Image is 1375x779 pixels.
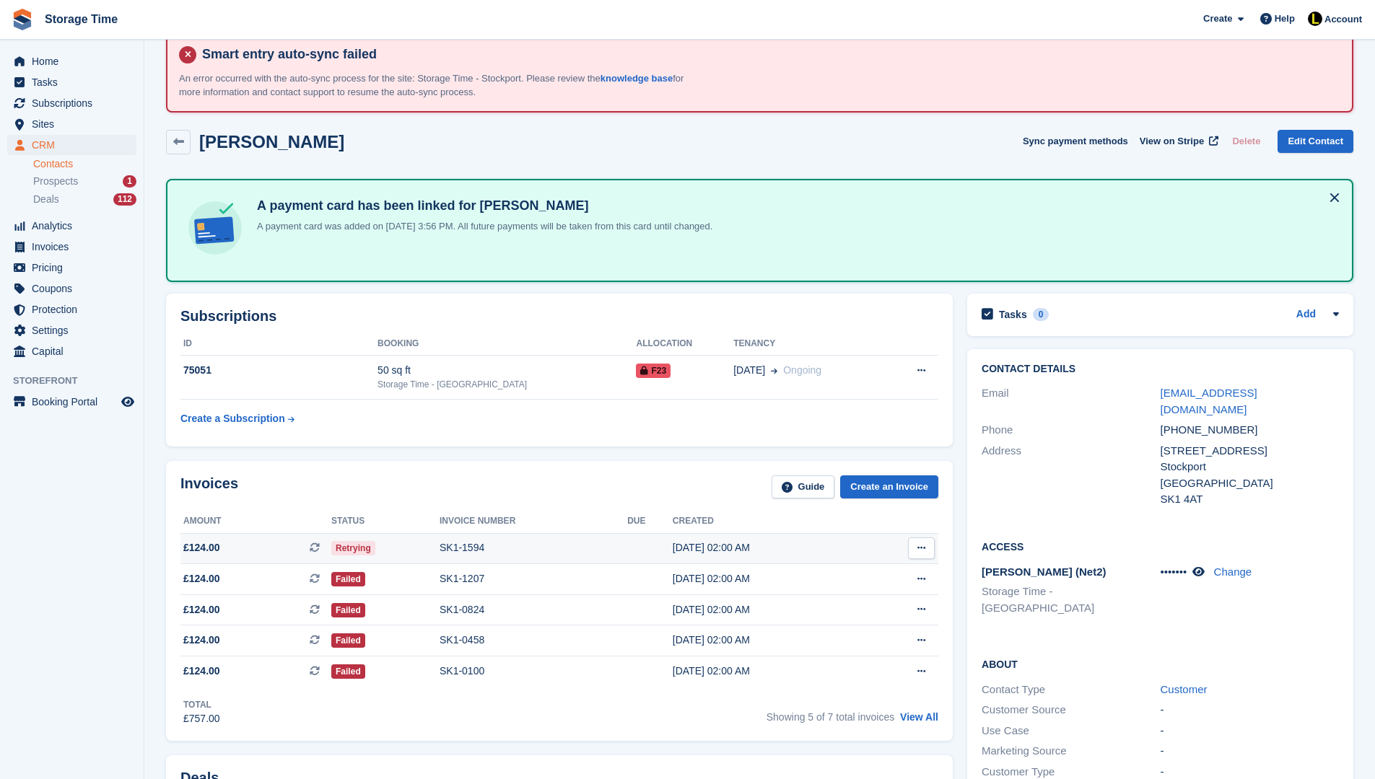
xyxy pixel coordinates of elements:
span: £124.00 [183,602,220,617]
div: Customer Source [982,702,1160,718]
a: Change [1214,565,1252,578]
span: [PERSON_NAME] (Net2) [982,565,1106,578]
th: Invoice number [440,510,627,533]
div: 112 [113,193,136,206]
a: Contacts [33,157,136,171]
span: Sites [32,114,118,134]
div: 1 [123,175,136,188]
span: Capital [32,341,118,361]
a: Create an Invoice [840,475,938,499]
div: SK1 4AT [1161,491,1339,508]
span: CRM [32,135,118,155]
div: Stockport [1161,459,1339,475]
span: Failed [331,664,365,679]
span: £124.00 [183,571,220,586]
span: Failed [331,633,365,648]
span: Account [1324,12,1362,27]
a: View on Stripe [1134,130,1221,154]
h2: [PERSON_NAME] [199,132,344,151]
span: Storefront [13,374,144,388]
div: Address [982,443,1160,508]
span: F23 [636,364,671,378]
span: Failed [331,603,365,617]
th: Due [627,510,673,533]
span: Pricing [32,258,118,278]
span: Prospects [33,175,78,188]
div: [GEOGRAPHIC_DATA] [1161,475,1339,492]
a: Customer [1161,683,1208,695]
div: - [1161,723,1339,739]
a: knowledge base [601,73,673,84]
div: SK1-1594 [440,540,627,555]
h2: Access [982,539,1339,553]
h2: Invoices [180,475,238,499]
span: Help [1275,12,1295,26]
th: Status [331,510,440,533]
h4: Smart entry auto-sync failed [196,46,1340,63]
a: View All [900,711,938,723]
span: View on Stripe [1140,134,1204,149]
span: Invoices [32,237,118,257]
span: Create [1203,12,1232,26]
div: Email [982,385,1160,418]
div: 75051 [180,363,377,378]
div: SK1-0458 [440,633,627,648]
div: 0 [1033,308,1049,321]
a: menu [7,135,136,155]
th: Created [673,510,864,533]
th: Booking [377,333,636,356]
a: Preview store [119,393,136,410]
span: £124.00 [183,633,220,648]
span: Coupons [32,278,118,299]
a: Add [1296,307,1316,323]
div: [DATE] 02:00 AM [673,602,864,617]
span: Tasks [32,72,118,92]
h2: Contact Details [982,364,1339,375]
h4: A payment card has been linked for [PERSON_NAME] [251,198,712,214]
div: Marketing Source [982,743,1160,760]
div: - [1161,743,1339,760]
a: Create a Subscription [180,405,294,432]
a: menu [7,299,136,320]
div: Phone [982,422,1160,439]
span: Settings [32,320,118,340]
a: Storage Time [39,7,123,31]
span: Failed [331,572,365,586]
a: Deals 112 [33,192,136,207]
h2: About [982,656,1339,671]
a: Edit Contact [1278,130,1353,154]
span: Home [32,51,118,71]
button: Delete [1226,130,1266,154]
a: menu [7,114,136,134]
th: Tenancy [733,333,886,356]
span: Analytics [32,216,118,236]
span: Retrying [331,541,375,555]
div: [DATE] 02:00 AM [673,664,864,679]
div: Contact Type [982,682,1160,698]
div: - [1161,702,1339,718]
a: Prospects 1 [33,174,136,189]
a: Guide [772,475,835,499]
div: Create a Subscription [180,411,285,426]
p: An error occurred with the auto-sync process for the site: Storage Time - Stockport. Please revie... [179,71,684,100]
img: stora-icon-8386f47178a22dfd0bd8f6a31ec36ba5ce8667c1dd55bd0f319d3a0aa187defe.svg [12,9,33,30]
a: menu [7,258,136,278]
div: 50 sq ft [377,363,636,378]
a: menu [7,51,136,71]
a: menu [7,237,136,257]
a: menu [7,93,136,113]
a: menu [7,341,136,361]
div: Use Case [982,723,1160,739]
span: ••••••• [1161,565,1187,578]
div: [DATE] 02:00 AM [673,540,864,555]
span: Deals [33,193,59,206]
img: card-linked-ebf98d0992dc2aeb22e95c0e3c79077019eb2392cfd83c6a337811c24bc77127.svg [185,198,245,258]
button: Sync payment methods [1023,130,1128,154]
a: menu [7,216,136,236]
img: Laaibah Sarwar [1308,12,1322,26]
span: £124.00 [183,540,220,555]
th: Allocation [636,333,733,356]
span: Subscriptions [32,93,118,113]
div: SK1-1207 [440,571,627,586]
div: SK1-0824 [440,602,627,617]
